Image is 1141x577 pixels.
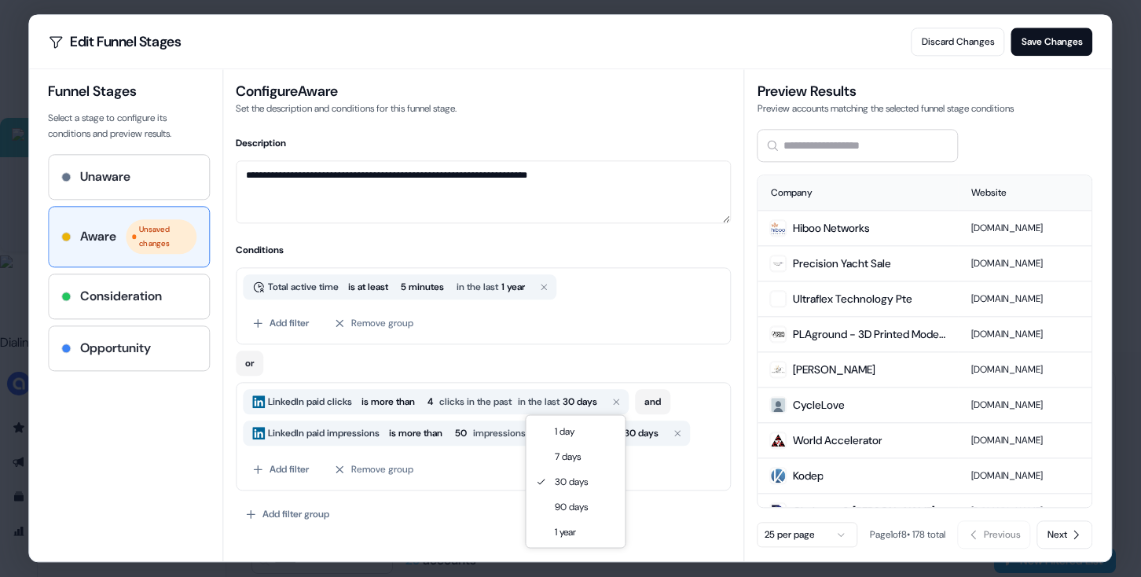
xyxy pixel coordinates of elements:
span: Unsaved changes [139,222,190,251]
button: Add filter [243,455,318,483]
p: Preview accounts matching the selected funnel stage conditions [758,101,1093,116]
span: PLAground - 3D Printed Models and Toys [793,326,946,342]
button: Add filter [243,309,318,337]
h3: Configure Aware [236,82,732,101]
span: 5 minutes [401,279,444,295]
span: Precision Yacht Sale [793,255,891,271]
button: or [236,351,263,376]
span: Ultraflex Technology Pte [793,291,912,307]
p: Select a stage to configure its conditions and preview results. [48,110,210,141]
div: Website [971,185,1080,200]
span: Next [1047,527,1067,543]
p: [DOMAIN_NAME] [971,220,1080,236]
button: Add filter group [236,500,339,528]
span: clicks in the past [439,394,512,410]
p: [DOMAIN_NAME] [971,291,1080,307]
span: impressions in the past [473,425,573,441]
span: Hiboo Networks [793,220,870,236]
button: Discard Changes [912,28,1005,56]
span: in the last [518,394,559,410]
h4: Consideration [80,287,162,306]
h4: Description [236,135,732,151]
span: 90 days [555,499,588,515]
h3: Funnel Stages [48,82,210,101]
span: CycleLove [793,397,845,413]
h4: Conditions [236,242,732,258]
button: and [635,389,670,414]
p: [DOMAIN_NAME] [971,397,1080,413]
p: [DOMAIN_NAME] [971,255,1080,271]
p: [DOMAIN_NAME] [971,362,1080,377]
span: World Accelerator [793,432,882,448]
button: Save Changes [1011,28,1093,56]
span: LinkedIn paid impressions [265,425,383,441]
span: 1 year [555,524,576,540]
span: Page 1 of 8 • 178 total [870,529,945,542]
p: [DOMAIN_NAME] [971,468,1080,483]
button: Remove group [325,455,423,483]
p: Set the description and conditions for this funnel stage. [236,101,732,116]
span: Total active time [265,279,342,295]
button: Remove group [325,309,423,337]
div: Company [771,185,946,200]
span: Chalmers & [PERSON_NAME] [793,503,935,519]
span: LinkedIn paid clicks [265,394,355,410]
h2: Edit Funnel Stages [48,34,181,50]
h3: Preview Results [758,82,1093,101]
span: [PERSON_NAME] [793,362,875,377]
p: [DOMAIN_NAME] [971,326,1080,342]
span: 1 day [555,424,574,439]
span: 50 [455,425,467,441]
span: 30 days [555,474,588,490]
span: 7 days [555,449,581,465]
span: 4 [427,394,433,410]
h4: Aware [80,227,116,246]
h4: Unaware [80,167,130,186]
span: Kodep [793,468,824,483]
p: [DOMAIN_NAME] [971,503,1080,519]
p: [DOMAIN_NAME] [971,432,1080,448]
span: in the last [457,279,501,295]
h4: Opportunity [80,339,151,358]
